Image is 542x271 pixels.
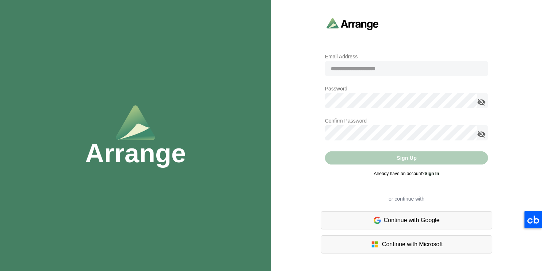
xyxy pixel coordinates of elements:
img: arrangeai-name-small-logo.4d2b8aee.svg [327,18,379,30]
img: microsoft-logo.7cf64d5f.svg [370,240,379,249]
span: Already have an account? [374,171,439,176]
a: Sign In [424,171,439,176]
img: google-logo.6d399ca0.svg [374,216,381,225]
h1: Arrange [85,140,186,166]
span: or continue with [383,195,430,202]
p: Confirm Password [325,116,488,125]
div: Continue with Microsoft [321,235,493,253]
p: Password [325,84,488,93]
p: Email Address [325,52,488,61]
i: appended action [477,98,486,107]
div: Continue with Google [321,211,493,229]
i: appended action [477,130,486,139]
